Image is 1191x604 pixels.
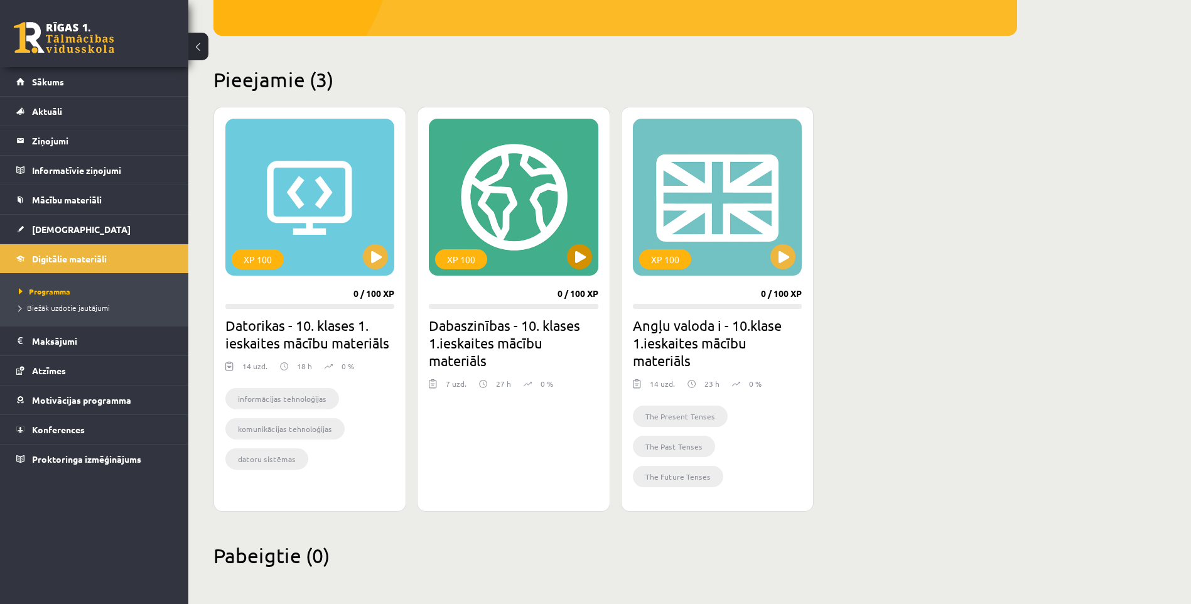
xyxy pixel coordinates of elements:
[633,406,728,427] li: The Present Tenses
[16,185,173,214] a: Mācību materiāli
[19,286,70,296] span: Programma
[32,326,173,355] legend: Maksājumi
[16,326,173,355] a: Maksājumi
[633,316,802,369] h2: Angļu valoda i - 10.klase 1.ieskaites mācību materiāls
[232,249,284,269] div: XP 100
[704,378,719,389] p: 23 h
[32,424,85,435] span: Konferences
[16,244,173,273] a: Digitālie materiāli
[32,224,131,235] span: [DEMOGRAPHIC_DATA]
[32,156,173,185] legend: Informatīvie ziņojumi
[633,466,723,487] li: The Future Tenses
[342,360,354,372] p: 0 %
[213,67,1017,92] h2: Pieejamie (3)
[16,126,173,155] a: Ziņojumi
[19,302,176,313] a: Biežāk uzdotie jautājumi
[16,445,173,473] a: Proktoringa izmēģinājums
[32,126,173,155] legend: Ziņojumi
[446,378,466,397] div: 7 uzd.
[19,286,176,297] a: Programma
[541,378,553,389] p: 0 %
[16,356,173,385] a: Atzīmes
[32,76,64,87] span: Sākums
[16,97,173,126] a: Aktuāli
[225,388,339,409] li: informācijas tehnoloģijas
[225,448,308,470] li: datoru sistēmas
[32,194,102,205] span: Mācību materiāli
[225,316,394,352] h2: Datorikas - 10. klases 1. ieskaites mācību materiāls
[14,22,114,53] a: Rīgas 1. Tālmācības vidusskola
[213,543,1017,568] h2: Pabeigtie (0)
[32,105,62,117] span: Aktuāli
[297,360,312,372] p: 18 h
[225,418,345,440] li: komunikācijas tehnoloģijas
[242,360,267,379] div: 14 uzd.
[32,253,107,264] span: Digitālie materiāli
[16,215,173,244] a: [DEMOGRAPHIC_DATA]
[16,386,173,414] a: Motivācijas programma
[496,378,511,389] p: 27 h
[435,249,487,269] div: XP 100
[16,156,173,185] a: Informatīvie ziņojumi
[32,453,141,465] span: Proktoringa izmēģinājums
[32,394,131,406] span: Motivācijas programma
[32,365,66,376] span: Atzīmes
[19,303,110,313] span: Biežāk uzdotie jautājumi
[16,67,173,96] a: Sākums
[639,249,691,269] div: XP 100
[749,378,762,389] p: 0 %
[429,316,598,369] h2: Dabaszinības - 10. klases 1.ieskaites mācību materiāls
[16,415,173,444] a: Konferences
[650,378,675,397] div: 14 uzd.
[633,436,715,457] li: The Past Tenses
